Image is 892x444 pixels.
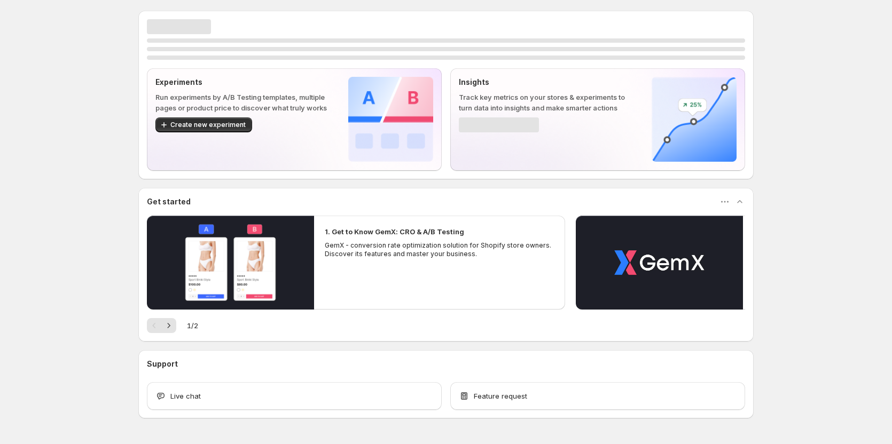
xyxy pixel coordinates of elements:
[147,216,314,310] button: Play video
[161,318,176,333] button: Next
[474,391,527,401] span: Feature request
[147,196,191,207] h3: Get started
[187,320,198,331] span: 1 / 2
[325,226,464,237] h2: 1. Get to Know GemX: CRO & A/B Testing
[170,121,246,129] span: Create new experiment
[576,216,743,310] button: Play video
[155,77,331,88] p: Experiments
[459,77,635,88] p: Insights
[348,77,433,162] img: Experiments
[459,92,635,113] p: Track key metrics on your stores & experiments to turn data into insights and make smarter actions
[147,318,176,333] nav: Pagination
[155,92,331,113] p: Run experiments by A/B Testing templates, multiple pages or product price to discover what truly ...
[170,391,201,401] span: Live chat
[155,117,252,132] button: Create new experiment
[325,241,554,258] p: GemX - conversion rate optimization solution for Shopify store owners. Discover its features and ...
[652,77,737,162] img: Insights
[147,359,178,369] h3: Support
